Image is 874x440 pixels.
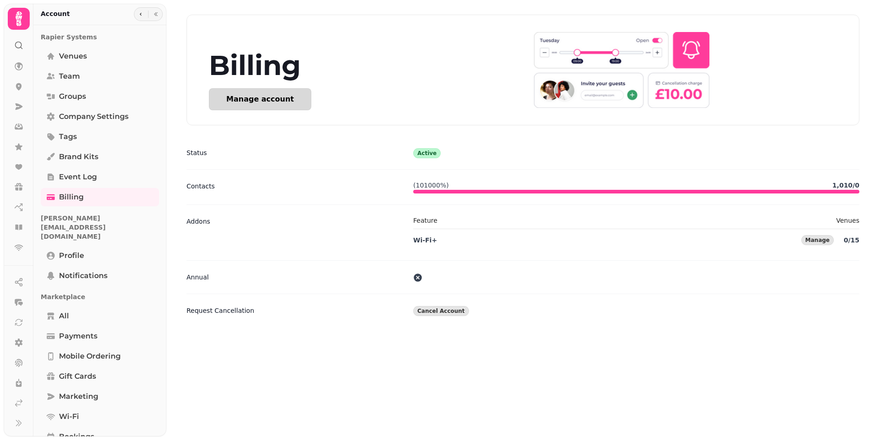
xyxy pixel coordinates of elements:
p: Feature [413,216,437,225]
a: Billing [41,188,159,206]
a: Groups [41,87,159,106]
button: Manage account [209,88,311,110]
span: Brand Kits [59,151,98,162]
span: Groups [59,91,86,102]
span: Marketing [59,391,98,402]
p: [PERSON_NAME][EMAIL_ADDRESS][DOMAIN_NAME] [41,210,159,245]
a: Team [41,67,159,86]
h2: Account [41,9,70,18]
a: Event log [41,168,159,186]
a: Venues [41,47,159,65]
a: Profile [41,247,159,265]
p: Venues [836,216,859,225]
p: 0 / 15 [837,235,859,246]
span: Gift cards [59,371,96,382]
span: Company settings [59,111,128,122]
b: 1,010 / 0 [832,182,859,189]
p: Wi-Fi+ [413,235,437,246]
span: Cancel Account [417,308,465,314]
span: Notifications [59,270,107,281]
a: Marketing [41,387,159,406]
span: Tags [59,131,77,142]
a: Payments [41,327,159,345]
span: Manage [805,237,830,243]
a: Company settings [41,107,159,126]
dt: Status [187,147,406,158]
span: Event log [59,172,97,182]
span: Team [59,71,80,82]
span: Venues [59,51,87,62]
a: Tags [41,128,159,146]
a: Notifications [41,267,159,285]
p: Rapier Systems [41,29,159,45]
div: Manage account [226,96,294,103]
p: ( 101000 %) [413,181,449,190]
p: Contacts [187,181,215,192]
dt: Addons [187,216,406,249]
a: All [41,307,159,325]
a: Brand Kits [41,148,159,166]
p: Request Cancellation [187,305,254,316]
span: Mobile ordering [59,351,121,362]
button: Cancel Account [413,306,469,316]
a: Wi-Fi [41,408,159,426]
p: Marketplace [41,289,159,305]
dt: Annual [187,272,406,283]
a: Gift cards [41,367,159,386]
span: Payments [59,331,97,342]
a: Mobile ordering [41,347,159,365]
button: Manage [801,235,834,245]
span: Wi-Fi [59,411,79,422]
div: Active [413,148,441,158]
span: Billing [59,192,84,203]
div: Billing [209,52,534,79]
img: header [534,30,709,110]
span: All [59,311,69,322]
span: Profile [59,250,84,261]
